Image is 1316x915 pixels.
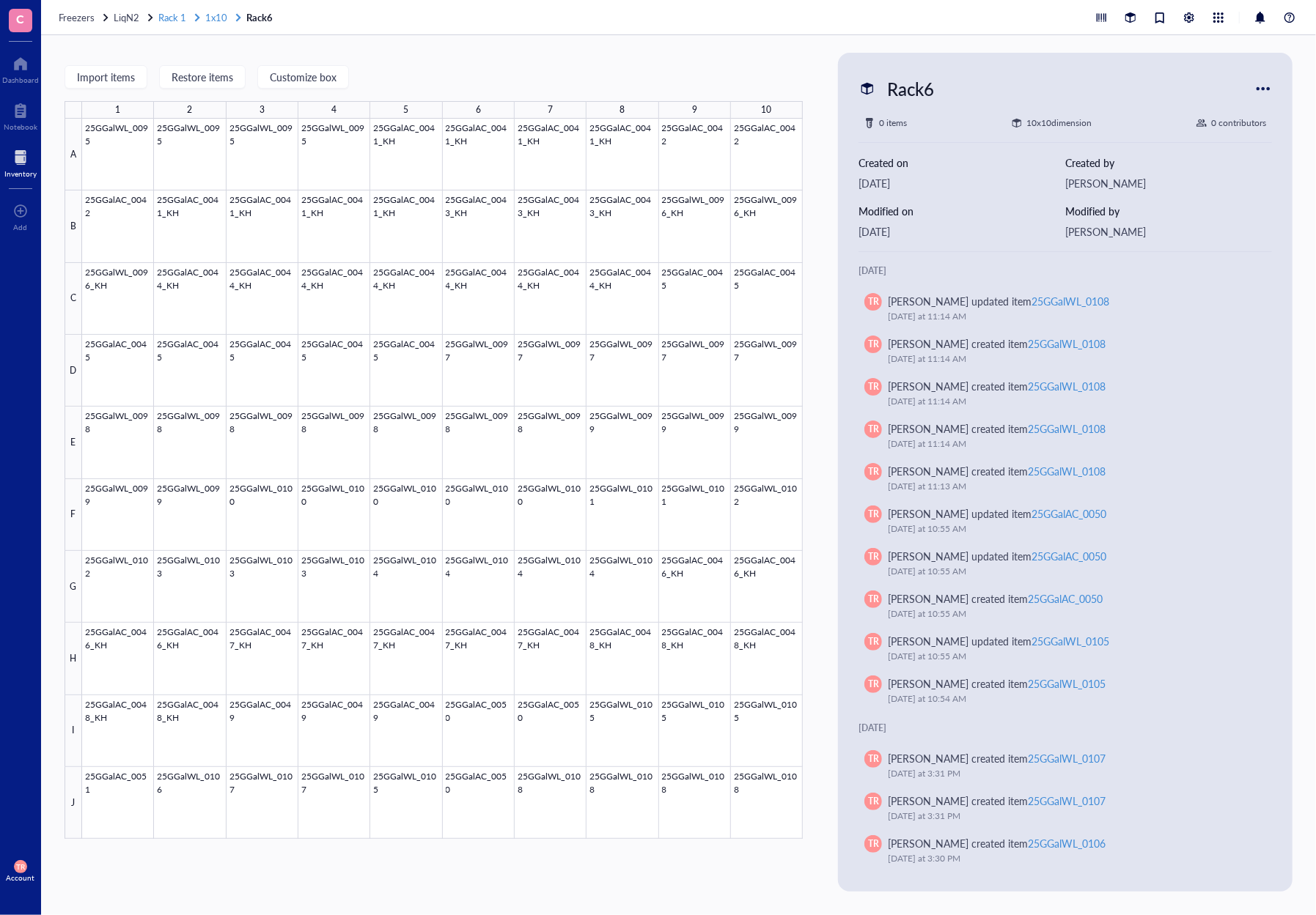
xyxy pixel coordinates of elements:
[888,505,1106,522] div: [PERSON_NAME] updated item
[1029,793,1106,808] div: 25GGalWL_0107
[888,590,1103,607] div: [PERSON_NAME] created item
[16,862,25,871] span: TR
[888,793,1106,809] div: [PERSON_NAME] created item
[1065,175,1272,191] div: [PERSON_NAME]
[59,11,111,24] a: Freezers
[65,263,82,335] div: C
[1029,421,1106,436] div: 25GGalWL_0108
[888,607,1254,621] div: [DATE] at 10:55 AM
[65,479,82,551] div: F
[859,500,1272,542] a: TR[PERSON_NAME] updated item25GGalAC_0050[DATE] at 10:55 AM
[859,372,1272,415] a: TR[PERSON_NAME] created item25GGalWL_0108[DATE] at 11:14 AM
[868,380,879,393] span: TR
[879,116,907,130] div: 0 items
[1029,676,1106,691] div: 25GGalWL_0105
[888,421,1106,437] div: [PERSON_NAME] created item
[868,465,879,478] span: TR
[888,336,1106,352] div: [PERSON_NAME] created item
[859,264,1272,278] div: [DATE]
[331,101,337,119] div: 4
[859,542,1272,585] a: TR[PERSON_NAME] updated item25GGalAC_0050[DATE] at 10:55 AM
[868,295,879,308] span: TR
[888,352,1254,366] div: [DATE] at 11:14 AM
[868,338,879,351] span: TR
[868,837,879,851] span: TR
[868,550,879,563] span: TR
[2,75,39,84] div: Dashboard
[859,330,1272,372] a: TR[PERSON_NAME] created item25GGalWL_0108[DATE] at 11:14 AM
[65,119,82,190] div: A
[1032,294,1110,308] div: 25GGalWL_0108
[859,415,1272,457] a: TR[PERSON_NAME] created item25GGalWL_0108[DATE] at 11:14 AM
[1029,591,1103,606] div: 25GGalAC_0050
[172,71,233,83] span: Restore items
[4,169,37,178] div: Inventory
[159,65,246,89] button: Restore items
[65,695,82,767] div: I
[115,101,120,119] div: 1
[762,101,772,119] div: 10
[859,287,1272,330] a: TR[PERSON_NAME] updated item25GGalWL_0108[DATE] at 11:14 AM
[888,548,1106,564] div: [PERSON_NAME] updated item
[888,293,1109,309] div: [PERSON_NAME] updated item
[65,407,82,478] div: E
[187,101,192,119] div: 2
[888,309,1254,324] div: [DATE] at 11:14 AM
[859,721,1272,736] div: [DATE]
[1065,203,1272,219] div: Modified by
[65,551,82,623] div: G
[1029,836,1106,851] div: 25GGalWL_0106
[114,11,155,24] a: LiqN2
[692,101,697,119] div: 9
[859,627,1272,670] a: TR[PERSON_NAME] updated item25GGalWL_0105[DATE] at 10:55 AM
[65,767,82,839] div: J
[7,873,35,882] div: Account
[77,71,135,83] span: Import items
[260,101,265,119] div: 3
[868,593,879,606] span: TR
[859,585,1272,627] a: TR[PERSON_NAME] created item25GGalAC_0050[DATE] at 10:55 AM
[403,101,408,119] div: 5
[4,122,37,131] div: Notebook
[859,223,1065,240] div: [DATE]
[888,633,1109,649] div: [PERSON_NAME] updated item
[1065,155,1272,171] div: Created by
[59,10,95,24] span: Freezers
[868,752,879,766] span: TR
[205,10,227,24] span: 1x10
[476,101,481,119] div: 6
[17,10,25,28] span: C
[868,423,879,436] span: TR
[888,851,1254,866] div: [DATE] at 3:30 PM
[888,463,1106,479] div: [PERSON_NAME] created item
[888,378,1106,394] div: [PERSON_NAME] created item
[158,10,186,24] span: Rack 1
[1029,464,1106,478] div: 25GGalWL_0108
[888,564,1254,579] div: [DATE] at 10:55 AM
[859,457,1272,500] a: TR[PERSON_NAME] created item25GGalWL_0108[DATE] at 11:13 AM
[1211,116,1266,130] div: 0 contributors
[888,675,1106,692] div: [PERSON_NAME] created item
[888,692,1254,706] div: [DATE] at 10:54 AM
[1032,549,1107,563] div: 25GGalAC_0050
[868,795,879,808] span: TR
[14,223,28,231] div: Add
[65,335,82,407] div: D
[868,508,879,521] span: TR
[888,437,1254,451] div: [DATE] at 11:14 AM
[859,787,1272,829] a: TR[PERSON_NAME] created item25GGalWL_0107[DATE] at 3:31 PM
[888,809,1254,823] div: [DATE] at 3:31 PM
[1029,379,1106,393] div: 25GGalWL_0108
[246,11,276,24] a: Rack6
[270,71,337,83] span: Customize box
[888,522,1254,536] div: [DATE] at 10:55 AM
[158,11,243,24] a: Rack 11x10
[859,829,1272,872] a: TR[PERSON_NAME] created item25GGalWL_0106[DATE] at 3:30 PM
[859,744,1272,787] a: TR[PERSON_NAME] created item25GGalWL_0107[DATE] at 3:31 PM
[4,146,37,178] a: Inventory
[1032,634,1110,648] div: 25GGalWL_0105
[859,175,1065,191] div: [DATE]
[888,394,1254,409] div: [DATE] at 11:14 AM
[257,65,349,89] button: Customize box
[65,65,147,89] button: Import items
